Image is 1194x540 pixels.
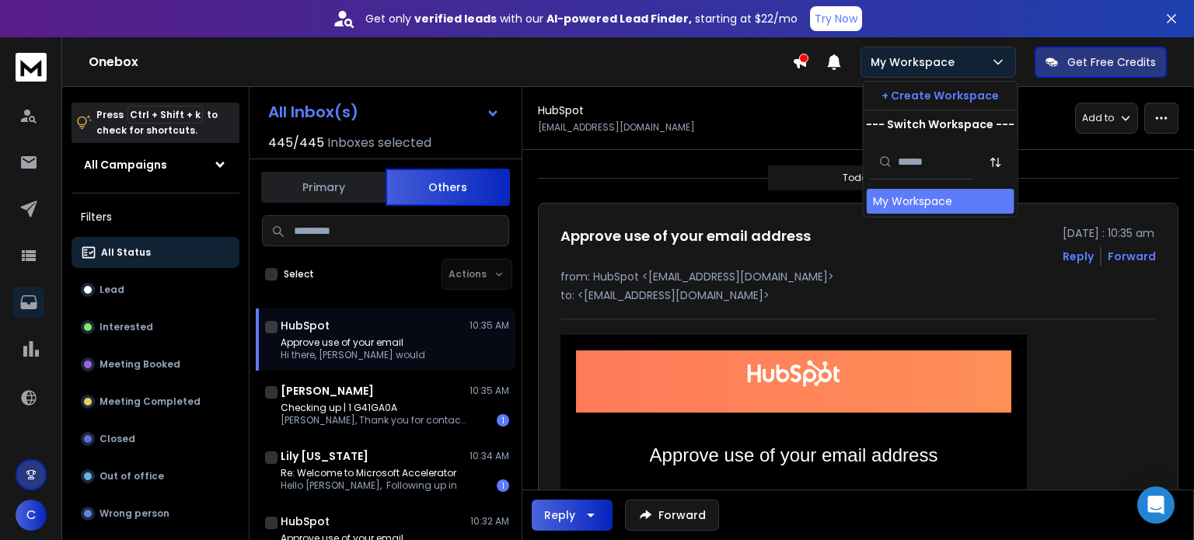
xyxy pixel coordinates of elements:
img: logo [16,53,47,82]
strong: verified leads [414,11,497,26]
button: + Create Workspace [864,82,1018,110]
h1: HubSpot [281,318,330,333]
button: Wrong person [72,498,239,529]
h1: HubSpot [538,103,584,118]
p: from: HubSpot <[EMAIL_ADDRESS][DOMAIN_NAME]> [560,269,1156,284]
button: Reply [1063,249,1094,264]
h1: All Inbox(s) [268,104,358,120]
button: C [16,500,47,531]
p: Get only with our starting at $22/mo [365,11,798,26]
p: Hello [PERSON_NAME], Following up in [281,479,457,492]
button: Interested [72,312,239,343]
button: All Campaigns [72,149,239,180]
p: My Workspace [871,54,961,70]
p: 10:32 AM [470,515,509,528]
div: 1 [497,479,509,492]
p: Re: Welcome to Microsoft Accelerator [281,467,457,479]
button: Others [386,169,510,206]
p: Press to check for shortcuts. [96,107,218,138]
span: Ctrl + Shift + k [127,106,203,124]
p: Out of office [99,470,164,483]
strong: AI-powered Lead Finder, [546,11,692,26]
button: Closed [72,423,239,455]
p: + Create Workspace [882,88,999,103]
button: Try Now [810,6,862,31]
p: 10:34 AM [470,450,509,462]
button: All Status [72,237,239,268]
h1: Approve use of your email address [560,225,811,247]
h1: Lily [US_STATE] [281,448,368,464]
button: Meeting Booked [72,349,239,380]
div: Reply [544,507,575,523]
span: 445 / 445 [268,134,324,152]
button: Meeting Completed [72,386,239,417]
p: Wrong person [99,507,169,520]
p: 10:35 AM [470,385,509,397]
button: Primary [261,170,386,204]
p: Try Now [815,11,857,26]
h1: Onebox [89,53,792,71]
button: Get Free Credits [1035,47,1167,78]
p: Interested [99,321,153,333]
button: Reply [532,500,613,531]
div: Open Intercom Messenger [1137,486,1175,524]
p: Approve use of your email [281,336,425,349]
p: [PERSON_NAME], Thank you for contacting [281,414,467,427]
h3: Inboxes selected [327,134,431,152]
img: HubSpot [747,360,840,387]
div: 1 [497,414,509,427]
p: [EMAIL_ADDRESS][DOMAIN_NAME] [538,121,695,134]
p: All Status [101,246,151,259]
p: Hi there, [PERSON_NAME] would [281,349,425,361]
button: Forward [625,500,719,531]
h3: Filters [72,206,239,228]
p: Meeting Booked [99,358,180,371]
button: All Inbox(s) [256,96,512,127]
p: Get Free Credits [1067,54,1156,70]
button: Sort by Sort A-Z [980,147,1011,178]
label: Select [284,268,314,280]
h1: HubSpot [281,514,330,529]
p: Lead [99,284,124,296]
p: --- Switch Workspace --- [866,117,1014,132]
button: Lead [72,274,239,305]
p: Closed [99,433,135,445]
p: Today [843,172,874,184]
h1: [PERSON_NAME] [281,383,374,399]
p: 10:35 AM [470,319,509,332]
h1: All Campaigns [84,157,167,172]
td: Approve use of your email address [599,441,988,483]
p: Checking up | 1 G41GA0A [281,402,467,414]
div: Forward [1108,249,1156,264]
div: My Workspace [873,193,952,209]
button: Out of office [72,461,239,492]
p: [DATE] : 10:35 am [1063,225,1156,241]
p: Meeting Completed [99,395,201,408]
p: to: <[EMAIL_ADDRESS][DOMAIN_NAME]> [560,287,1156,303]
p: Add to [1082,112,1114,124]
